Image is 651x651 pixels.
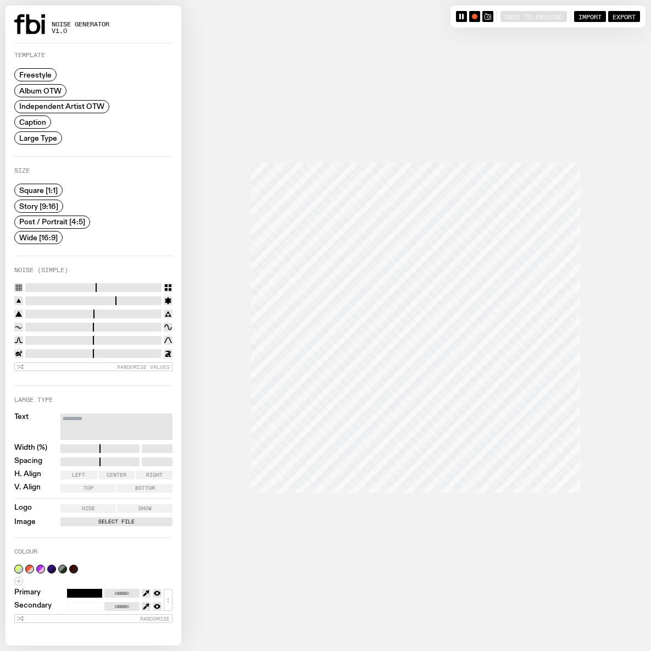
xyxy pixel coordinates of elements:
[578,13,602,20] span: Import
[138,506,152,511] span: Show
[19,118,46,126] span: Caption
[107,472,126,478] span: Center
[52,21,109,27] span: Noise Generator
[19,102,104,111] span: Independent Artist OTW
[14,518,36,526] label: Image
[19,134,57,142] span: Large Type
[82,506,95,511] span: Hide
[63,517,170,526] label: Select File
[140,616,170,622] span: Randomise
[52,28,109,34] span: v1.0
[117,364,170,370] span: Randomise Values
[164,589,173,611] button: ↕
[14,362,173,371] button: Randomise Values
[19,202,58,210] span: Story [9:16]
[608,11,640,22] button: Export
[19,71,52,79] span: Freestyle
[14,504,32,513] label: Logo
[14,602,52,611] label: Secondary
[19,218,85,226] span: Post / Portrait [4:5]
[84,486,93,491] span: Top
[14,589,41,598] label: Primary
[14,267,68,273] label: Noise (Simple)
[14,471,41,479] label: H. Align
[14,52,45,58] label: Template
[72,472,85,478] span: Left
[19,186,58,195] span: Square [1:1]
[14,444,47,453] label: Width (%)
[14,168,30,174] label: Size
[500,11,567,22] button: Save to Payload
[135,486,155,491] span: Bottom
[14,549,37,555] label: Colour
[19,234,58,242] span: Wide [16:9]
[146,472,163,478] span: Right
[505,13,563,20] span: Save to Payload
[14,484,41,493] label: V. Align
[14,413,29,440] label: Text
[19,86,62,95] span: Album OTW
[14,457,42,466] label: Spacing
[14,397,53,403] label: Large Type
[613,13,636,20] span: Export
[14,614,173,623] button: Randomise
[574,11,606,22] button: Import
